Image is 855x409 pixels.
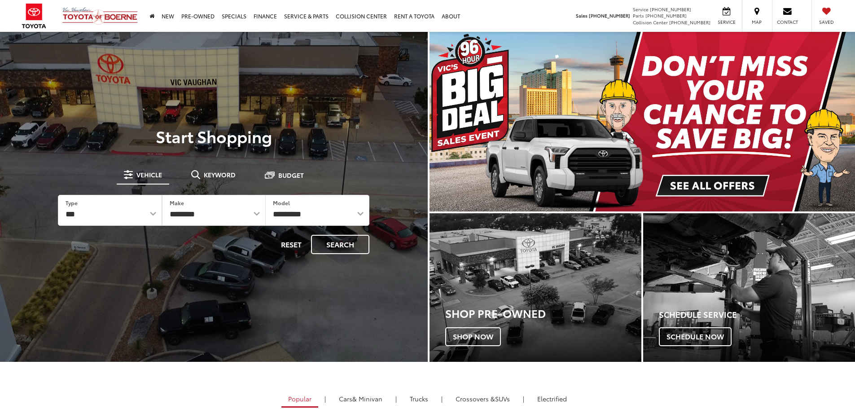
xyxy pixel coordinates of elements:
span: [PHONE_NUMBER] [589,12,630,19]
a: Cars [332,391,389,406]
span: Service [633,6,649,13]
span: Parts [633,12,644,19]
span: & Minivan [352,394,382,403]
span: Crossovers & [456,394,495,403]
label: Make [170,199,184,207]
span: Map [747,19,767,25]
div: Toyota [643,213,855,362]
li: | [521,394,526,403]
img: Vic Vaughan Toyota of Boerne [62,7,138,25]
a: Shop Pre-Owned Shop Now [430,213,641,362]
span: [PHONE_NUMBER] [645,12,687,19]
a: Schedule Service Schedule Now [643,213,855,362]
a: Trucks [403,391,435,406]
span: Budget [278,172,304,178]
li: | [322,394,328,403]
h3: Shop Pre-Owned [445,307,641,319]
li: | [393,394,399,403]
a: Electrified [531,391,574,406]
span: Keyword [204,172,236,178]
span: Schedule Now [659,327,732,346]
a: Popular [281,391,318,408]
span: Shop Now [445,327,501,346]
span: Vehicle [136,172,162,178]
span: Service [716,19,737,25]
a: SUVs [449,391,517,406]
span: [PHONE_NUMBER] [650,6,691,13]
span: Collision Center [633,19,668,26]
label: Model [273,199,290,207]
span: Sales [576,12,588,19]
span: Contact [777,19,798,25]
span: [PHONE_NUMBER] [669,19,710,26]
span: Saved [816,19,836,25]
h4: Schedule Service [659,310,855,319]
button: Reset [273,235,309,254]
label: Type [66,199,78,207]
button: Search [311,235,369,254]
div: Toyota [430,213,641,362]
li: | [439,394,445,403]
p: Start Shopping [38,127,390,145]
